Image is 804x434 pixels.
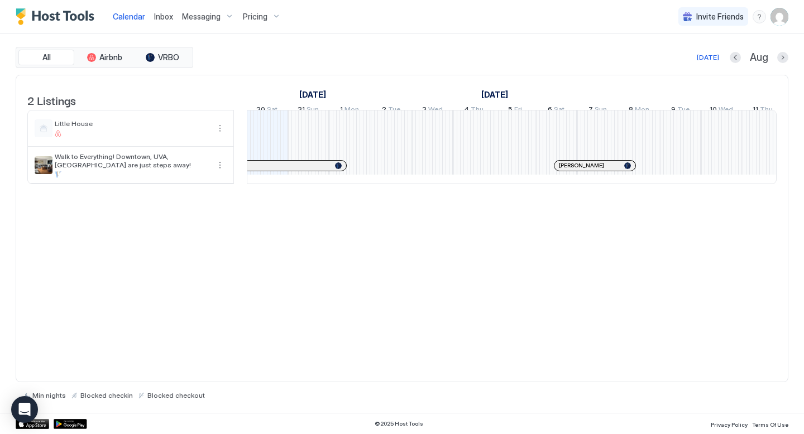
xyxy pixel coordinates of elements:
[18,50,74,65] button: All
[478,86,511,103] a: September 1, 2025
[419,103,446,119] a: September 3, 2025
[586,103,610,119] a: September 7, 2025
[760,105,773,117] span: Thu
[42,52,51,62] span: All
[461,103,486,119] a: September 4, 2025
[559,162,604,169] span: [PERSON_NAME]
[730,52,741,63] button: Previous month
[213,122,227,135] div: menu
[753,10,766,23] div: menu
[80,391,133,399] span: Blocked checkin
[76,50,132,65] button: Airbnb
[750,51,768,64] span: Aug
[213,158,227,172] div: menu
[545,103,567,119] a: September 6, 2025
[113,11,145,22] a: Calendar
[711,418,748,430] a: Privacy Policy
[695,51,721,64] button: [DATE]
[27,91,76,108] span: 2 Listings
[55,152,209,169] span: Walk to Everything! Downtown, UVA, [GEOGRAPHIC_DATA] are just steps away!
[707,103,736,119] a: September 10, 2025
[626,103,652,119] a: September 8, 2025
[99,52,122,62] span: Airbnb
[307,105,319,117] span: Sun
[711,421,748,428] span: Privacy Policy
[340,105,343,117] span: 1
[32,391,66,399] span: Min nights
[697,52,719,62] div: [DATE]
[696,12,744,22] span: Invite Friends
[719,105,733,117] span: Wed
[671,105,676,117] span: 9
[752,421,788,428] span: Terms Of Use
[147,391,205,399] span: Blocked checkout
[158,52,179,62] span: VRBO
[135,50,190,65] button: VRBO
[668,103,692,119] a: September 9, 2025
[514,105,522,117] span: Fri
[298,105,305,117] span: 31
[382,105,386,117] span: 2
[753,105,758,117] span: 11
[154,12,173,21] span: Inbox
[428,105,443,117] span: Wed
[16,419,49,429] a: App Store
[154,11,173,22] a: Inbox
[296,86,329,103] a: August 15, 2025
[35,156,52,174] div: listing image
[595,105,607,117] span: Sun
[750,103,776,119] a: September 11, 2025
[588,105,593,117] span: 7
[777,52,788,63] button: Next month
[213,122,227,135] button: More options
[752,418,788,430] a: Terms Of Use
[54,419,87,429] a: Google Play Store
[505,103,525,119] a: September 5, 2025
[388,105,400,117] span: Tue
[677,105,690,117] span: Tue
[379,103,403,119] a: September 2, 2025
[182,12,221,22] span: Messaging
[508,105,513,117] span: 5
[770,8,788,26] div: User profile
[471,105,484,117] span: Thu
[375,420,423,427] span: © 2025 Host Tools
[16,47,193,68] div: tab-group
[295,103,322,119] a: August 31, 2025
[11,396,38,423] div: Open Intercom Messenger
[629,105,633,117] span: 8
[16,8,99,25] a: Host Tools Logo
[422,105,427,117] span: 3
[337,103,362,119] a: September 1, 2025
[253,103,280,119] a: August 30, 2025
[267,105,277,117] span: Sat
[243,12,267,22] span: Pricing
[256,105,265,117] span: 30
[554,105,564,117] span: Sat
[635,105,649,117] span: Mon
[113,12,145,21] span: Calendar
[344,105,359,117] span: Mon
[55,119,209,128] span: Little House
[548,105,552,117] span: 6
[464,105,469,117] span: 4
[213,158,227,172] button: More options
[710,105,717,117] span: 10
